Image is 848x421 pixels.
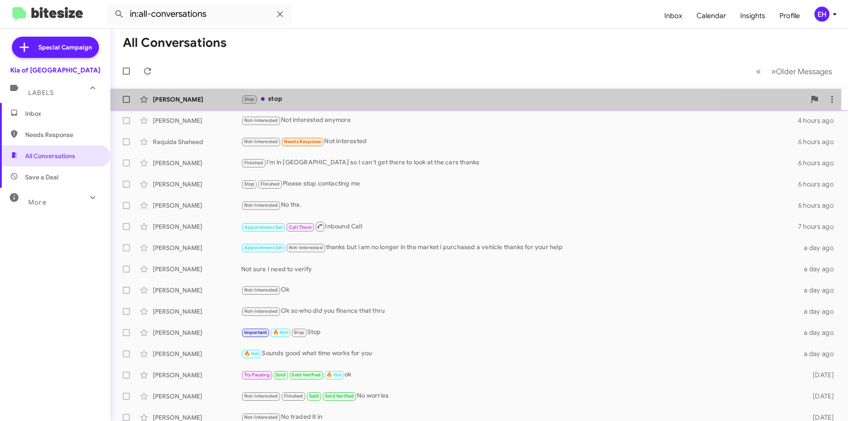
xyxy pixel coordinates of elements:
[153,180,241,189] div: [PERSON_NAME]
[244,330,267,335] span: Important
[153,95,241,104] div: [PERSON_NAME]
[241,200,798,210] div: No thx.
[799,349,841,358] div: a day ago
[153,116,241,125] div: [PERSON_NAME]
[284,393,303,399] span: Finished
[244,202,278,208] span: Not-Interested
[28,89,54,97] span: Labels
[772,3,807,29] a: Profile
[241,179,798,189] div: Please stop contacting me
[241,221,798,232] div: Inbound Call
[261,181,280,187] span: Finished
[751,62,766,80] button: Previous
[244,287,278,293] span: Not-Interested
[244,96,255,102] span: Stop
[10,66,100,75] div: Kia of [GEOGRAPHIC_DATA]
[244,372,270,378] span: Try Pausing
[244,414,278,420] span: Not-Interested
[153,265,241,273] div: [PERSON_NAME]
[244,139,278,144] span: Not-Interested
[814,7,829,22] div: EH
[798,159,841,167] div: 6 hours ago
[123,36,227,50] h1: All Conversations
[799,243,841,252] div: a day ago
[289,224,312,230] span: Call Them
[25,173,58,182] span: Save a Deal
[244,224,283,230] span: Appointment Set
[798,137,841,146] div: 6 hours ago
[244,160,264,166] span: Finished
[153,328,241,337] div: [PERSON_NAME]
[291,372,321,378] span: Sold Verified
[153,371,241,379] div: [PERSON_NAME]
[28,198,46,206] span: More
[276,372,286,378] span: Sold
[244,351,259,357] span: 🔥 Hot
[309,393,319,399] span: Sold
[153,137,241,146] div: Raquida Shaheed
[241,306,799,316] div: Ok so who did you finance that thru
[107,4,292,25] input: Search
[153,159,241,167] div: [PERSON_NAME]
[241,285,799,295] div: Ok
[326,372,341,378] span: 🔥 Hot
[766,62,837,80] button: Next
[241,158,798,168] div: I'm in [GEOGRAPHIC_DATA] so I can't get there to look at the cars thanks
[807,7,838,22] button: EH
[751,62,837,80] nav: Page navigation example
[153,392,241,401] div: [PERSON_NAME]
[25,109,100,118] span: Inbox
[153,307,241,316] div: [PERSON_NAME]
[241,349,799,359] div: Sounds good what time works for you
[244,181,255,187] span: Stop
[799,286,841,295] div: a day ago
[325,393,354,399] span: Sold Verified
[798,201,841,210] div: 6 hours ago
[798,180,841,189] div: 6 hours ago
[153,243,241,252] div: [PERSON_NAME]
[153,349,241,358] div: [PERSON_NAME]
[294,330,304,335] span: Stop
[771,66,776,77] span: »
[273,330,288,335] span: 🔥 Hot
[799,265,841,273] div: a day ago
[776,67,832,76] span: Older Messages
[244,118,278,123] span: Not-Interested
[799,328,841,337] div: a day ago
[38,43,92,52] span: Special Campaign
[241,243,799,253] div: thanks but i am no longer in the market i purchased a vehicle thanks for your help
[289,245,323,250] span: Not-Interested
[153,201,241,210] div: [PERSON_NAME]
[241,265,799,273] div: Not sure I need to verify
[657,3,689,29] a: Inbox
[241,327,799,338] div: Stop
[798,116,841,125] div: 4 hours ago
[241,370,799,380] div: ok
[241,115,798,125] div: Not interested anymore
[25,152,75,160] span: All Conversations
[241,391,799,401] div: No worries
[241,137,798,147] div: Not interested
[153,286,241,295] div: [PERSON_NAME]
[244,245,283,250] span: Appointment Set
[244,308,278,314] span: Not-Interested
[244,393,278,399] span: Not-Interested
[284,139,322,144] span: Needs Response
[25,130,100,139] span: Needs Response
[798,222,841,231] div: 7 hours ago
[733,3,772,29] a: Insights
[799,371,841,379] div: [DATE]
[799,392,841,401] div: [DATE]
[153,222,241,231] div: [PERSON_NAME]
[799,307,841,316] div: a day ago
[12,37,99,58] a: Special Campaign
[756,66,761,77] span: «
[689,3,733,29] a: Calendar
[241,94,806,104] div: stop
